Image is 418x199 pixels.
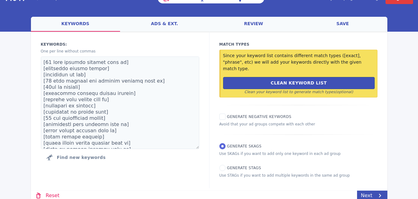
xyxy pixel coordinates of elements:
p: Use SKAGs if you want to add only one keyword in each ad group [219,151,377,156]
p: Avoid that your ad groups compete with each other [219,121,377,127]
button: Click to find new keywords related to those above [41,151,111,164]
label: Keywords: [41,42,199,47]
p: Clean your keyword list to generate match types [223,89,375,95]
input: Generate SKAGs [219,143,226,149]
a: save [298,17,387,32]
span: Generate STAGs [227,166,261,170]
a: keywords [31,17,120,32]
p: Since your keyword list contains different match types ([exact], "phrase", etc) we will add your ... [223,52,375,72]
span: (optional) [335,90,353,94]
input: Generate Negative keywords [219,114,226,120]
a: ads & ext. [120,17,209,32]
span: Generate SKAGs [227,144,262,148]
span: Generate Negative keywords [227,115,291,119]
p: One per line without commas [41,48,199,54]
button: Clean Keyword List [223,77,375,89]
p: Match Types [219,42,377,47]
a: review [209,17,298,32]
input: Generate STAGs [219,165,226,171]
p: Use STAGs if you want to add multiple keywords in the same ad group [219,173,377,178]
